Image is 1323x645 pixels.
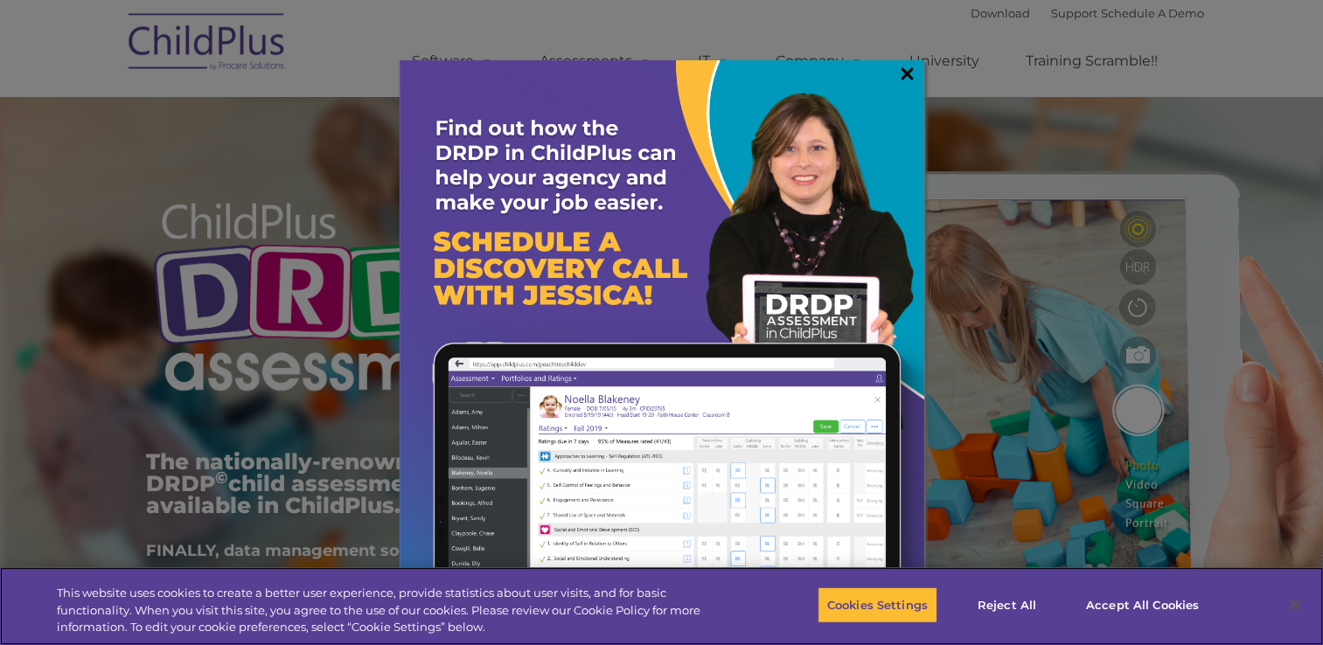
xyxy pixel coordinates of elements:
[818,586,937,623] button: Cookies Settings
[952,586,1062,623] button: Reject All
[1076,586,1208,623] button: Accept All Cookies
[57,585,728,636] div: This website uses cookies to create a better user experience, provide statistics about user visit...
[1276,586,1314,624] button: Close
[897,65,917,82] a: ×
